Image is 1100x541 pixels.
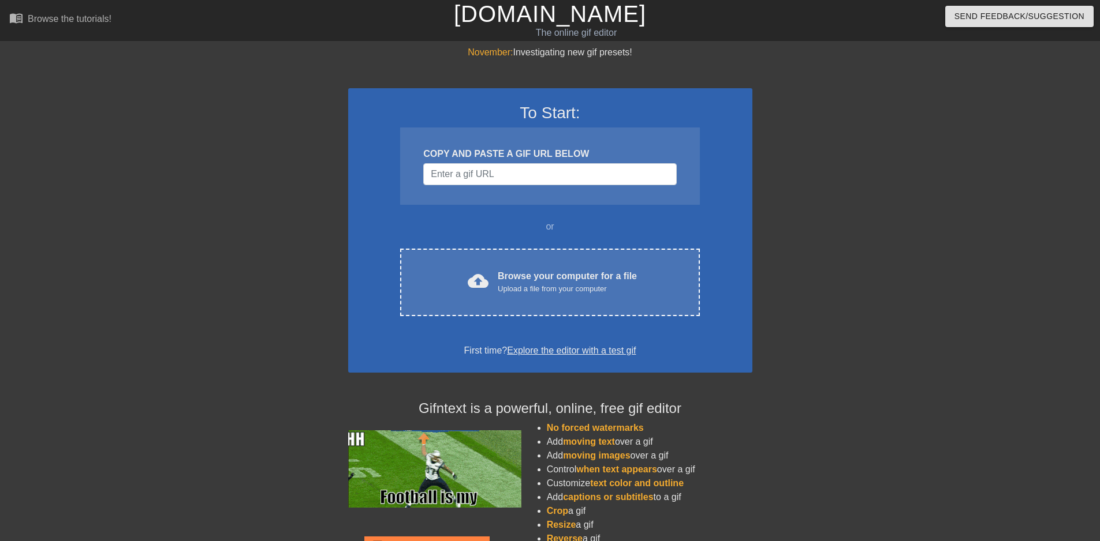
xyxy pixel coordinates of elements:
[547,506,568,516] span: Crop
[547,518,752,532] li: a gif
[547,476,752,490] li: Customize
[547,504,752,518] li: a gif
[498,269,637,295] div: Browse your computer for a file
[28,14,111,24] div: Browse the tutorials!
[563,450,630,460] span: moving images
[547,463,752,476] li: Control over a gif
[378,220,722,234] div: or
[372,26,780,40] div: The online gif editor
[454,1,646,27] a: [DOMAIN_NAME]
[9,11,111,29] a: Browse the tutorials!
[363,344,737,358] div: First time?
[576,464,657,474] span: when text appears
[363,103,737,123] h3: To Start:
[9,11,23,25] span: menu_book
[348,46,752,59] div: Investigating new gif presets!
[945,6,1094,27] button: Send Feedback/Suggestion
[423,147,676,161] div: COPY AND PASTE A GIF URL BELOW
[348,400,752,417] h4: Gifntext is a powerful, online, free gif editor
[423,163,676,185] input: Username
[547,423,644,433] span: No forced watermarks
[547,490,752,504] li: Add to a gif
[498,283,637,295] div: Upload a file from your computer
[547,435,752,449] li: Add over a gif
[547,449,752,463] li: Add over a gif
[563,492,653,502] span: captions or subtitles
[563,437,615,446] span: moving text
[468,47,513,57] span: November:
[468,270,489,291] span: cloud_upload
[348,430,521,508] img: football_small.gif
[547,520,576,529] span: Resize
[590,478,684,488] span: text color and outline
[507,345,636,355] a: Explore the editor with a test gif
[954,9,1084,24] span: Send Feedback/Suggestion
